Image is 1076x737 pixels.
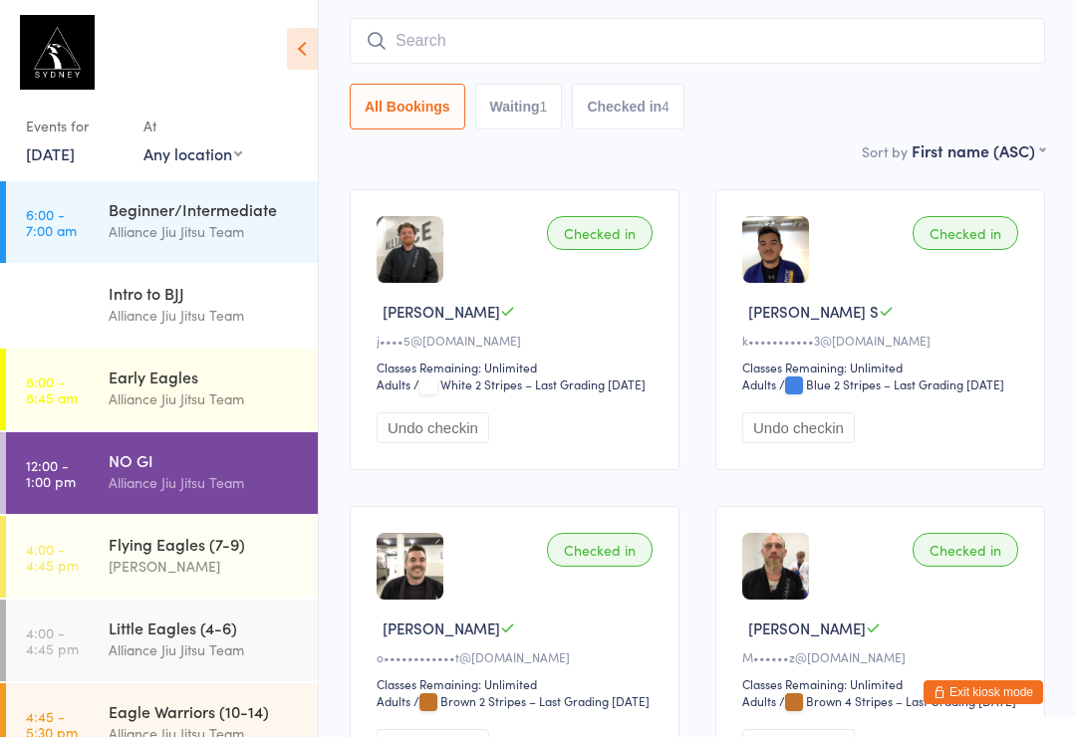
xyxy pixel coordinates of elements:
div: Classes Remaining: Unlimited [377,675,659,692]
div: First name (ASC) [912,139,1045,161]
a: 6:00 -7:00 amBeginner/IntermediateAlliance Jiu Jitsu Team [6,181,318,263]
div: Flying Eagles (7-9) [109,533,301,555]
div: Eagle Warriors (10-14) [109,700,301,722]
time: 4:00 - 4:45 pm [26,541,79,573]
div: NO GI [109,449,301,471]
div: 4 [662,99,670,115]
div: Adults [377,375,410,392]
div: Alliance Jiu Jitsu Team [109,638,301,661]
time: 6:00 - 6:45 am [26,290,78,322]
div: Any location [143,142,242,164]
div: At [143,110,242,142]
div: 1 [540,99,548,115]
a: 6:00 -6:45 amIntro to BJJAlliance Jiu Jitsu Team [6,265,318,347]
div: Alliance Jiu Jitsu Team [109,304,301,327]
button: All Bookings [350,84,465,129]
a: 12:00 -1:00 pmNO GIAlliance Jiu Jitsu Team [6,432,318,514]
div: Alliance Jiu Jitsu Team [109,387,301,410]
span: [PERSON_NAME] S [748,301,879,322]
span: / White 2 Stripes – Last Grading [DATE] [413,375,646,392]
span: / Blue 2 Stripes – Last Grading [DATE] [779,375,1004,392]
div: Adults [742,692,776,709]
button: Exit kiosk mode [924,680,1043,704]
img: Alliance Sydney [20,15,95,90]
span: [PERSON_NAME] [383,617,500,638]
label: Sort by [862,141,908,161]
div: Little Eagles (4-6) [109,616,301,638]
input: Search [350,18,1045,64]
button: Waiting1 [475,84,563,129]
time: 6:00 - 7:00 am [26,206,77,238]
div: Checked in [547,533,653,567]
div: Checked in [913,533,1018,567]
div: Classes Remaining: Unlimited [377,359,659,375]
div: Events for [26,110,124,142]
div: [PERSON_NAME] [109,555,301,578]
time: 4:00 - 4:45 pm [26,624,79,656]
div: Classes Remaining: Unlimited [742,675,1024,692]
div: Adults [377,692,410,709]
a: [DATE] [26,142,75,164]
div: Early Eagles [109,366,301,387]
img: image1742200984.png [377,216,443,283]
div: Classes Remaining: Unlimited [742,359,1024,375]
div: k•••••••••••3@[DOMAIN_NAME] [742,332,1024,349]
span: [PERSON_NAME] [383,301,500,322]
a: 4:00 -4:45 pmFlying Eagles (7-9)[PERSON_NAME] [6,516,318,598]
div: Alliance Jiu Jitsu Team [109,471,301,494]
div: Intro to BJJ [109,282,301,304]
div: Adults [742,375,776,392]
span: / Brown 4 Stripes – Last Grading [DATE] [779,692,1016,709]
img: image1736883220.png [742,533,809,600]
time: 8:00 - 8:45 am [26,373,78,405]
button: Checked in4 [572,84,684,129]
div: j••••5@[DOMAIN_NAME] [377,332,659,349]
div: Checked in [913,216,1018,250]
div: Beginner/Intermediate [109,198,301,220]
span: [PERSON_NAME] [748,617,866,638]
div: o••••••••••••t@[DOMAIN_NAME] [377,648,659,665]
img: image1750989855.png [377,533,443,600]
button: Undo checkin [742,412,855,443]
img: image1680118523.png [742,216,809,283]
time: 12:00 - 1:00 pm [26,457,76,489]
div: Checked in [547,216,653,250]
a: 8:00 -8:45 amEarly EaglesAlliance Jiu Jitsu Team [6,349,318,430]
button: Undo checkin [377,412,489,443]
div: M••••••z@[DOMAIN_NAME] [742,648,1024,665]
a: 4:00 -4:45 pmLittle Eagles (4-6)Alliance Jiu Jitsu Team [6,600,318,681]
span: / Brown 2 Stripes – Last Grading [DATE] [413,692,650,709]
div: Alliance Jiu Jitsu Team [109,220,301,243]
